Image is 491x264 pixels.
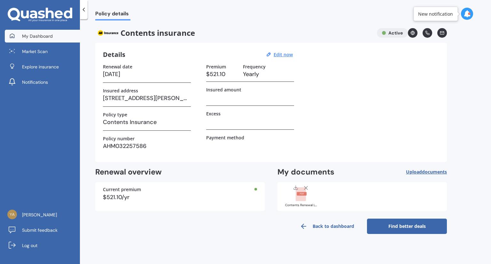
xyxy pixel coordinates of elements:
div: New notification [418,11,453,17]
u: Edit now [274,51,293,58]
a: Log out [5,239,80,252]
div: $521.10/yr [103,194,257,200]
button: Uploaddocuments [406,167,447,177]
a: My Dashboard [5,30,80,43]
h3: AHM032257586 [103,141,191,151]
img: AA.webp [95,28,121,38]
h3: $521.10 [206,69,238,79]
img: 3092856148a4fb72e5c00f5612d7a7dd [7,210,17,219]
span: Notifications [22,79,48,85]
label: Policy number [103,136,135,141]
label: Premium [206,64,226,69]
h2: My documents [277,167,334,177]
a: Notifications [5,76,80,89]
a: Explore insurance [5,60,80,73]
span: Market Scan [22,48,48,55]
h3: Details [103,50,125,59]
a: [PERSON_NAME] [5,208,80,221]
label: Frequency [243,64,266,69]
span: Contents insurance [95,28,372,38]
span: Explore insurance [22,64,59,70]
label: Policy type [103,112,127,117]
h3: Contents Insurance [103,117,191,127]
label: Excess [206,111,221,116]
h3: [DATE] [103,69,191,79]
h3: Yearly [243,69,294,79]
span: Log out [22,242,37,249]
span: Policy details [95,11,130,19]
label: Renewal date [103,64,132,69]
span: documents [422,169,447,175]
button: Edit now [272,52,295,58]
a: Back to dashboard [287,219,367,234]
div: Current premium [103,187,257,192]
label: Payment method [206,135,244,140]
h2: Renewal overview [95,167,265,177]
label: Insured address [103,88,138,93]
div: Contents Renewal Letter AHM032257586.pdf [285,204,317,207]
span: Submit feedback [22,227,58,233]
a: Find better deals [367,219,447,234]
span: [PERSON_NAME] [22,212,57,218]
label: Insured amount [206,87,241,92]
a: Submit feedback [5,224,80,237]
h3: [STREET_ADDRESS][PERSON_NAME][PERSON_NAME] [103,93,191,103]
span: Upload [406,169,447,175]
a: Market Scan [5,45,80,58]
span: My Dashboard [22,33,53,39]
